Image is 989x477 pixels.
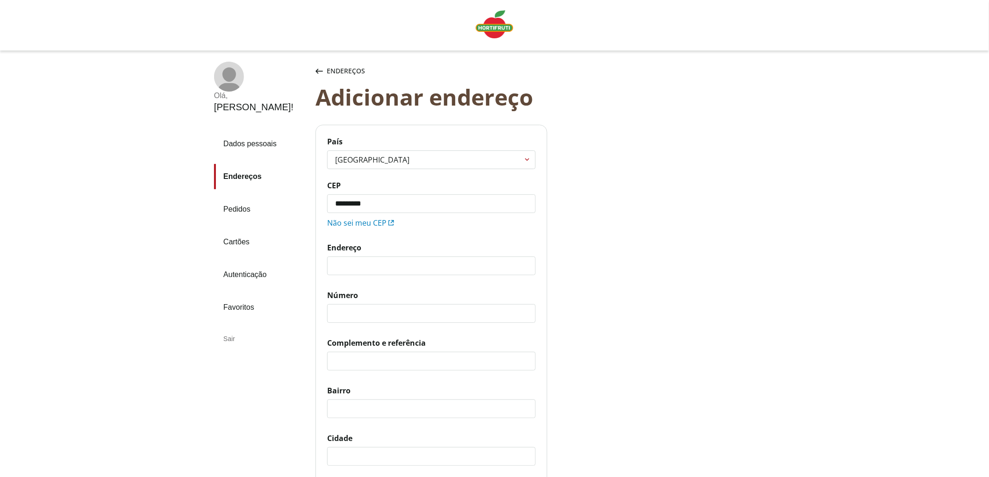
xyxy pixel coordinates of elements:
span: Cidade [327,433,536,443]
input: Cidade [328,448,535,465]
div: Sair [214,327,308,350]
span: País [327,136,536,147]
a: Favoritos [214,295,308,320]
span: Endereços [327,66,365,76]
a: Pedidos [214,197,308,222]
input: Endereço [328,257,535,275]
input: Complemento e referência [328,352,535,370]
div: [PERSON_NAME] ! [214,102,294,113]
a: Autenticação [214,262,308,287]
button: Endereços [314,62,367,80]
span: Complemento e referência [327,338,536,348]
a: Dados pessoais [214,131,308,157]
a: Não sei meu CEP [327,218,394,228]
div: Olá , [214,92,294,100]
img: Logo [476,10,513,38]
span: CEP [327,180,536,191]
span: Bairro [327,385,536,396]
span: Endereço [327,242,536,253]
a: Logo [472,7,517,44]
div: Adicionar endereço [315,84,794,110]
input: CEP [328,195,535,213]
input: Bairro [328,400,535,418]
a: Cartões [214,229,308,255]
input: Número [328,305,535,322]
a: Endereços [214,164,308,189]
span: Número [327,290,536,300]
